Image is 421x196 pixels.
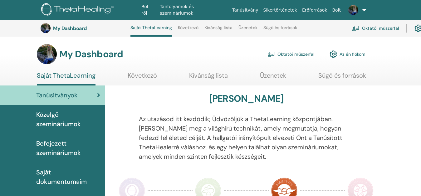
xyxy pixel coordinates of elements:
[178,25,198,35] a: Következő
[330,47,365,61] a: Az én fiókom
[348,5,358,15] img: default.jpg
[209,93,284,104] h3: [PERSON_NAME]
[128,72,157,84] a: Következő
[189,72,228,84] a: Kívánság lista
[352,25,360,31] img: chalkboard-teacher.svg
[139,1,157,19] a: Ról ről
[53,25,115,31] h3: My Dashboard
[41,3,116,17] img: logo.png
[36,168,100,186] span: Saját dokumentumaim
[41,23,51,33] img: default.jpg
[260,72,286,84] a: Üzenetek
[300,4,330,16] a: Erőforrások
[36,90,78,100] span: Tanúsítványok
[267,47,314,61] a: Oktatói műszerfal
[230,4,261,16] a: Tanúsítvány
[139,114,354,161] p: Az utazásod itt kezdődik; Üdvözöljük a ThetaLearning központjában. [PERSON_NAME] meg a világhírű ...
[263,25,297,35] a: Súgó és források
[261,4,300,16] a: Sikertörténetek
[36,110,100,129] span: Közelgő szemináriumok
[36,139,100,157] span: Befejezett szemináriumok
[204,25,233,35] a: Kívánság lista
[59,49,123,60] h3: My Dashboard
[37,72,95,85] a: Saját ThetaLearning
[238,25,257,35] a: Üzenetek
[157,1,230,19] a: Tanfolyamok és szemináriumok
[330,4,343,16] a: Bolt
[352,21,399,35] a: Oktatói műszerfal
[267,51,275,57] img: chalkboard-teacher.svg
[318,72,366,84] a: Súgó és források
[330,49,337,59] img: cog.svg
[130,25,172,37] a: Saját ThetaLearning
[37,44,57,64] img: default.jpg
